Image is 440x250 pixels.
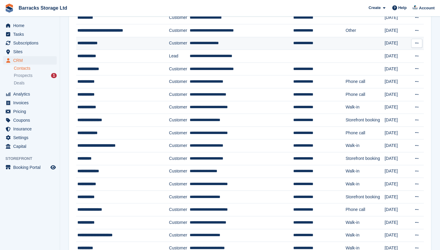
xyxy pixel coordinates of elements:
td: Customer [169,11,190,24]
a: menu [3,125,57,133]
td: [DATE] [384,178,409,191]
td: Customer [169,152,190,165]
td: Customer [169,75,190,88]
span: Insurance [13,125,49,133]
td: [DATE] [384,11,409,24]
span: Subscriptions [13,39,49,47]
a: Prospects 1 [14,72,57,79]
td: Customer [169,37,190,50]
a: menu [3,90,57,98]
td: Walk-in [346,216,385,229]
td: [DATE] [384,62,409,75]
span: Create [369,5,381,11]
td: [DATE] [384,229,409,242]
span: Storefront [5,156,60,162]
span: Home [13,21,49,30]
td: Phone call [346,88,385,101]
td: Walk-in [346,165,385,178]
span: Booking Portal [13,163,49,172]
td: Customer [169,88,190,101]
span: CRM [13,56,49,65]
td: Storefront booking [346,191,385,203]
td: [DATE] [384,50,409,63]
span: Pricing [13,107,49,116]
td: Customer [169,24,190,37]
td: Storefront booking [346,152,385,165]
img: Jack Ward [412,5,418,11]
td: Phone call [346,75,385,88]
td: [DATE] [384,216,409,229]
td: Other [346,24,385,37]
td: [DATE] [384,101,409,114]
span: Sites [13,47,49,56]
span: Tasks [13,30,49,38]
span: Coupons [13,116,49,124]
td: Walk-in [346,229,385,242]
td: [DATE] [384,165,409,178]
td: Customer [169,101,190,114]
td: Customer [169,216,190,229]
td: [DATE] [384,37,409,50]
a: menu [3,99,57,107]
span: Analytics [13,90,49,98]
a: menu [3,39,57,47]
td: Phone call [346,127,385,139]
span: Help [398,5,407,11]
a: menu [3,116,57,124]
a: menu [3,30,57,38]
td: [DATE] [384,203,409,216]
td: [DATE] [384,24,409,37]
a: menu [3,21,57,30]
td: [DATE] [384,191,409,203]
a: Preview store [50,164,57,171]
span: Account [419,5,435,11]
a: Deals [14,80,57,86]
span: Capital [13,142,49,151]
div: 1 [51,73,57,78]
td: Walk-in [346,178,385,191]
span: Settings [13,133,49,142]
a: menu [3,163,57,172]
span: Deals [14,80,25,86]
td: Storefront booking [346,114,385,127]
td: Customer [169,229,190,242]
a: Contacts [14,66,57,71]
td: Customer [169,114,190,127]
td: Customer [169,191,190,203]
td: [DATE] [384,88,409,101]
td: [DATE] [384,139,409,152]
a: menu [3,56,57,65]
td: Customer [169,62,190,75]
span: Invoices [13,99,49,107]
td: [DATE] [384,114,409,127]
a: menu [3,142,57,151]
td: Customer [169,127,190,139]
td: Lead [169,50,190,63]
td: [DATE] [384,152,409,165]
td: Phone call [346,203,385,216]
a: Barracks Storage Ltd [16,3,70,13]
a: menu [3,133,57,142]
a: menu [3,47,57,56]
span: Prospects [14,73,32,78]
td: Customer [169,203,190,216]
td: Walk-in [346,101,385,114]
td: Customer [169,178,190,191]
img: stora-icon-8386f47178a22dfd0bd8f6a31ec36ba5ce8667c1dd55bd0f319d3a0aa187defe.svg [5,4,14,13]
td: Customer [169,165,190,178]
a: menu [3,107,57,116]
td: [DATE] [384,75,409,88]
td: [DATE] [384,127,409,139]
td: Walk-in [346,139,385,152]
td: Customer [169,139,190,152]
